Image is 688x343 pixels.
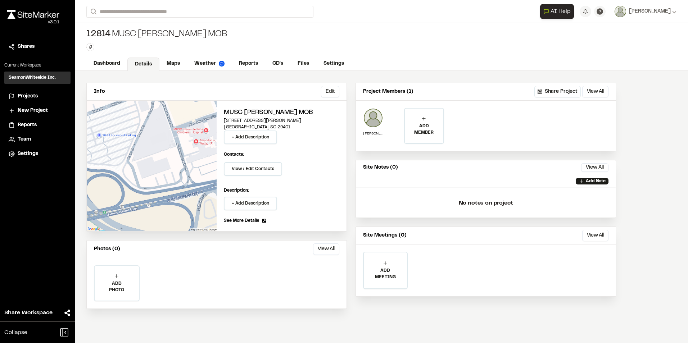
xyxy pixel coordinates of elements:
[582,230,608,241] button: View All
[224,118,339,124] p: [STREET_ADDRESS][PERSON_NAME]
[127,58,159,71] a: Details
[364,267,407,280] p: ADD MEETING
[18,136,31,143] span: Team
[363,131,383,136] p: [PERSON_NAME]
[159,57,187,70] a: Maps
[551,7,571,16] span: AI Help
[9,121,66,129] a: Reports
[290,57,316,70] a: Files
[18,150,38,158] span: Settings
[86,43,94,51] button: Edit Tags
[362,192,610,215] p: No notes on project
[363,232,407,239] p: Site Meetings (0)
[86,29,227,40] div: MUSC [PERSON_NAME] MOB
[9,92,66,100] a: Projects
[615,6,676,17] button: [PERSON_NAME]
[18,121,37,129] span: Reports
[363,164,398,171] p: Site Notes (0)
[224,151,244,158] p: Contacts:
[7,10,59,19] img: rebrand.png
[540,4,574,19] button: Open AI Assistant
[86,6,99,18] button: Search
[18,92,38,100] span: Projects
[94,88,105,96] p: Info
[582,86,608,97] button: View All
[581,163,608,172] button: View All
[4,328,27,337] span: Collapse
[224,124,339,131] p: [GEOGRAPHIC_DATA] , SC 29401
[95,280,139,293] p: ADD PHOTO
[586,178,606,184] p: Add Note
[224,187,339,194] p: Description:
[7,19,59,26] div: Oh geez...please don't...
[224,108,339,118] h2: MUSC [PERSON_NAME] MOB
[265,57,290,70] a: CD's
[9,74,56,81] h3: SeamonWhiteside Inc.
[224,131,277,144] button: + Add Description
[9,136,66,143] a: Team
[86,57,127,70] a: Dashboard
[4,308,53,317] span: Share Workspace
[316,57,351,70] a: Settings
[534,86,581,97] button: Share Project
[363,88,413,96] p: Project Members (1)
[321,86,339,97] button: Edit
[363,108,383,128] img: Daniel Hair
[540,4,577,19] div: Open AI Assistant
[313,243,339,255] button: View All
[232,57,265,70] a: Reports
[224,197,277,210] button: + Add Description
[18,107,48,115] span: New Project
[9,107,66,115] a: New Project
[9,43,66,51] a: Shares
[224,162,282,176] button: View / Edit Contacts
[187,57,232,70] a: Weather
[629,8,671,15] span: [PERSON_NAME]
[9,150,66,158] a: Settings
[4,62,71,69] p: Current Workspace
[219,61,225,67] img: precipai.png
[18,43,35,51] span: Shares
[615,6,626,17] img: User
[86,29,110,40] span: 12814
[405,123,443,136] p: ADD MEMBER
[224,218,259,224] span: See More Details
[94,245,120,253] p: Photos (0)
